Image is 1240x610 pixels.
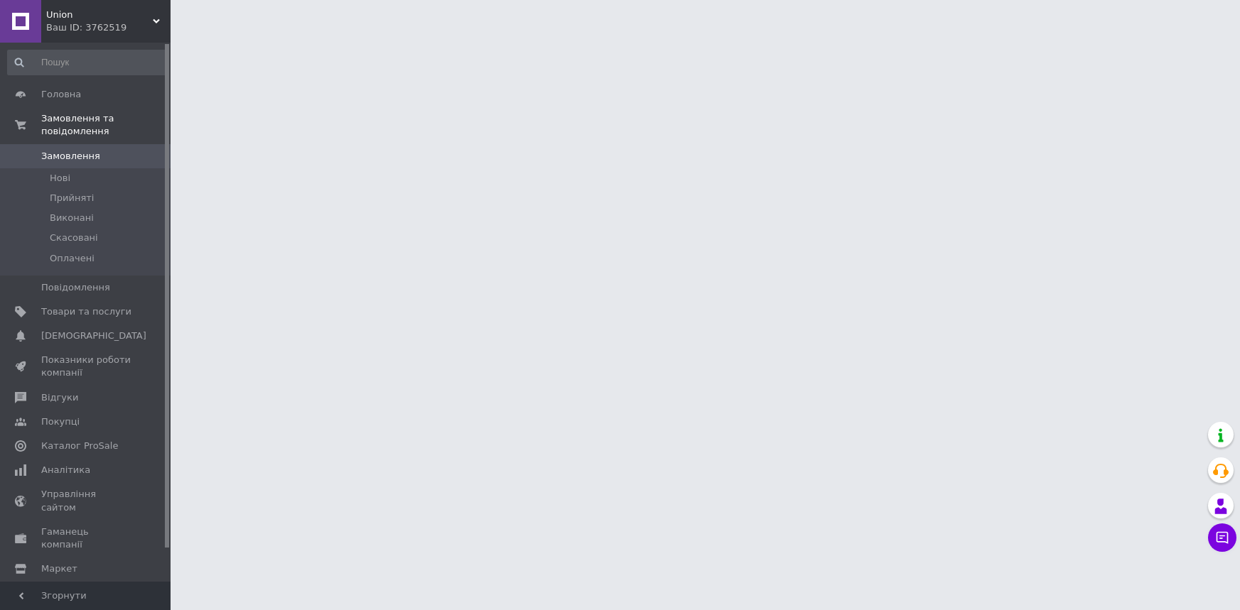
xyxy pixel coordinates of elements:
input: Пошук [7,50,167,75]
span: Union [46,9,153,21]
span: Оплачені [50,252,95,265]
span: Головна [41,88,81,101]
span: Аналітика [41,464,90,476]
button: Чат з покупцем [1208,523,1236,552]
span: Маркет [41,562,77,575]
span: [DEMOGRAPHIC_DATA] [41,329,146,342]
span: Замовлення та повідомлення [41,112,171,138]
span: Гаманець компанії [41,525,131,551]
span: Показники роботи компанії [41,354,131,379]
span: Відгуки [41,391,78,404]
span: Повідомлення [41,281,110,294]
span: Товари та послуги [41,305,131,318]
span: Управління сайтом [41,488,131,513]
span: Нові [50,172,70,185]
span: Покупці [41,415,80,428]
span: Каталог ProSale [41,440,118,452]
span: Виконані [50,212,94,224]
span: Прийняті [50,192,94,205]
div: Ваш ID: 3762519 [46,21,171,34]
span: Скасовані [50,232,98,244]
span: Замовлення [41,150,100,163]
